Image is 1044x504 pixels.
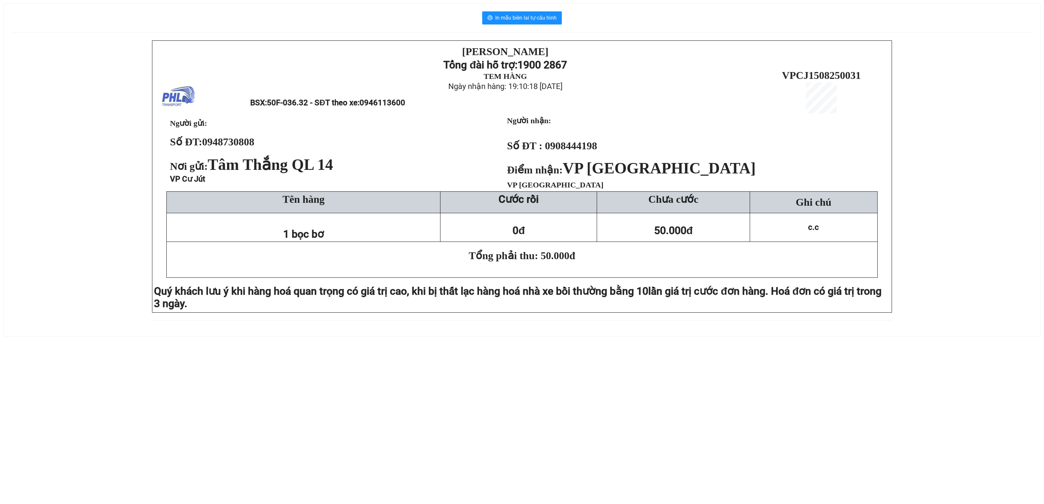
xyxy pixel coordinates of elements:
span: c.c [808,223,819,232]
span: printer [487,15,493,21]
span: Tâm Thắng QL 14 [208,156,333,173]
strong: Tổng đài hỗ trợ: [443,59,517,71]
strong: Người nhận: [507,116,551,125]
span: 0946113600 [360,98,405,107]
span: Nơi gửi: [170,160,336,172]
span: Tên hàng [283,193,325,205]
span: BSX: [250,98,405,107]
span: In mẫu biên lai tự cấu hình [495,14,557,22]
strong: 1900 2867 [517,59,567,71]
span: Chưa cước [648,193,698,205]
span: Tổng phải thu: 50.000đ [469,250,575,261]
span: 50F-036.32 - SĐT theo xe: [267,98,405,107]
span: VP Cư Jút [170,174,205,184]
span: 1 bọc bơ [283,228,324,240]
span: VPCJ1508250031 [782,69,861,81]
img: logo [162,81,195,113]
span: Ngày nhận hàng: 19:10:18 [DATE] [448,82,562,91]
span: lần giá trị cước đơn hàng. Hoá đơn có giá trị trong 3 ngày. [154,285,882,310]
strong: Cước rồi [499,193,539,205]
strong: [PERSON_NAME] [462,46,548,57]
span: Quý khách lưu ý khi hàng hoá quan trọng có giá trị cao, khi bị thất lạc hàng hoá nhà xe bồi thườn... [154,285,648,297]
span: Ghi chú [796,196,831,208]
span: 0908444198 [545,140,597,152]
strong: Số ĐT : [507,140,542,152]
span: 50.000đ [654,224,693,237]
strong: TEM HÀNG [484,72,527,81]
strong: Số ĐT: [170,136,254,148]
span: VP [GEOGRAPHIC_DATA] [507,181,604,189]
span: VP [GEOGRAPHIC_DATA] [563,159,756,177]
span: 0948730808 [202,136,254,148]
span: Người gửi: [170,119,207,127]
span: 0đ [513,224,525,237]
strong: Điểm nhận: [507,164,756,176]
button: printerIn mẫu biên lai tự cấu hình [482,11,562,24]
